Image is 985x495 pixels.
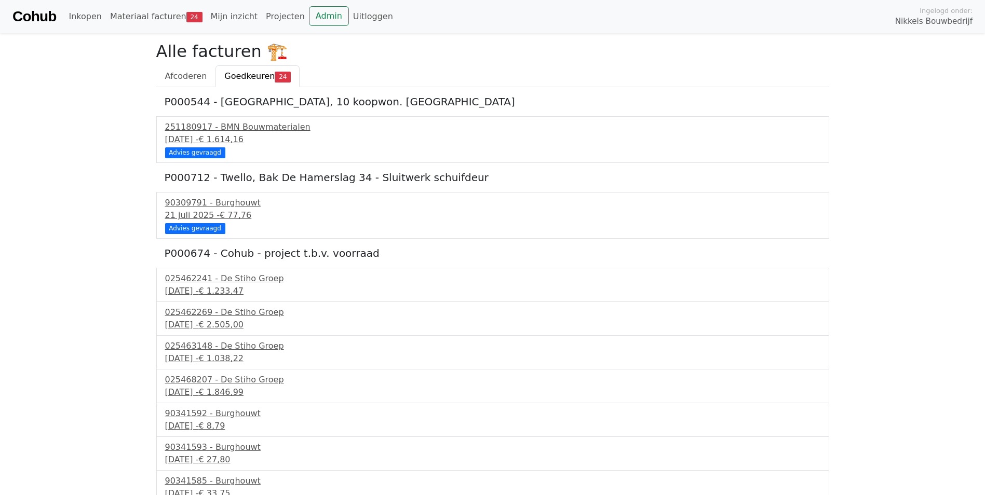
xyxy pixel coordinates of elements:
span: Ingelogd onder: [920,6,973,16]
div: [DATE] - [165,352,820,365]
div: 025462269 - De Stiho Groep [165,306,820,319]
a: Materiaal facturen24 [106,6,207,27]
div: [DATE] - [165,319,820,331]
span: € 1.233,47 [198,286,244,296]
a: Afcoderen [156,65,216,87]
h5: P000674 - Cohub - project t.b.v. voorraad [165,247,821,259]
div: Advies gevraagd [165,147,225,158]
h5: P000712 - Twello, Bak De Hamerslag 34 - Sluitwerk schuifdeur [165,171,821,184]
a: 025468207 - De Stiho Groep[DATE] -€ 1.846,99 [165,374,820,398]
span: Goedkeuren [224,71,275,81]
div: 025462241 - De Stiho Groep [165,272,820,285]
div: [DATE] - [165,386,820,398]
span: € 1.038,22 [198,353,244,363]
h5: P000544 - [GEOGRAPHIC_DATA], 10 koopwon. [GEOGRAPHIC_DATA] [165,95,821,108]
span: Afcoderen [165,71,207,81]
div: [DATE] - [165,420,820,432]
span: € 8,79 [198,421,225,431]
div: [DATE] - [165,133,820,146]
a: Goedkeuren24 [215,65,300,87]
span: € 2.505,00 [198,320,244,329]
div: 21 juli 2025 - [165,209,820,222]
a: Cohub [12,4,56,29]
span: Nikkels Bouwbedrijf [895,16,973,27]
a: Uitloggen [349,6,397,27]
a: 025463148 - De Stiho Groep[DATE] -€ 1.038,22 [165,340,820,365]
a: 251180917 - BMN Bouwmaterialen[DATE] -€ 1.614,16 Advies gevraagd [165,121,820,157]
div: Advies gevraagd [165,223,225,233]
h2: Alle facturen 🏗️ [156,42,829,61]
div: 90341585 - Burghouwt [165,475,820,487]
div: [DATE] - [165,285,820,297]
a: 025462269 - De Stiho Groep[DATE] -€ 2.505,00 [165,306,820,331]
span: 24 [275,72,291,82]
a: 90341593 - Burghouwt[DATE] -€ 27,80 [165,441,820,466]
div: 90341592 - Burghouwt [165,407,820,420]
div: 025468207 - De Stiho Groep [165,374,820,386]
a: Inkopen [64,6,105,27]
a: 90309791 - Burghouwt21 juli 2025 -€ 77,76 Advies gevraagd [165,197,820,232]
div: [DATE] - [165,453,820,466]
span: € 77,76 [220,210,251,220]
span: 24 [186,12,203,22]
a: 025462241 - De Stiho Groep[DATE] -€ 1.233,47 [165,272,820,297]
a: Mijn inzicht [207,6,262,27]
span: € 1.614,16 [198,134,244,144]
span: € 27,80 [198,455,230,464]
div: 025463148 - De Stiho Groep [165,340,820,352]
div: 90309791 - Burghouwt [165,197,820,209]
span: € 1.846,99 [198,387,244,397]
a: Projecten [262,6,309,27]
a: 90341592 - Burghouwt[DATE] -€ 8,79 [165,407,820,432]
div: 251180917 - BMN Bouwmaterialen [165,121,820,133]
div: 90341593 - Burghouwt [165,441,820,453]
a: Admin [309,6,349,26]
